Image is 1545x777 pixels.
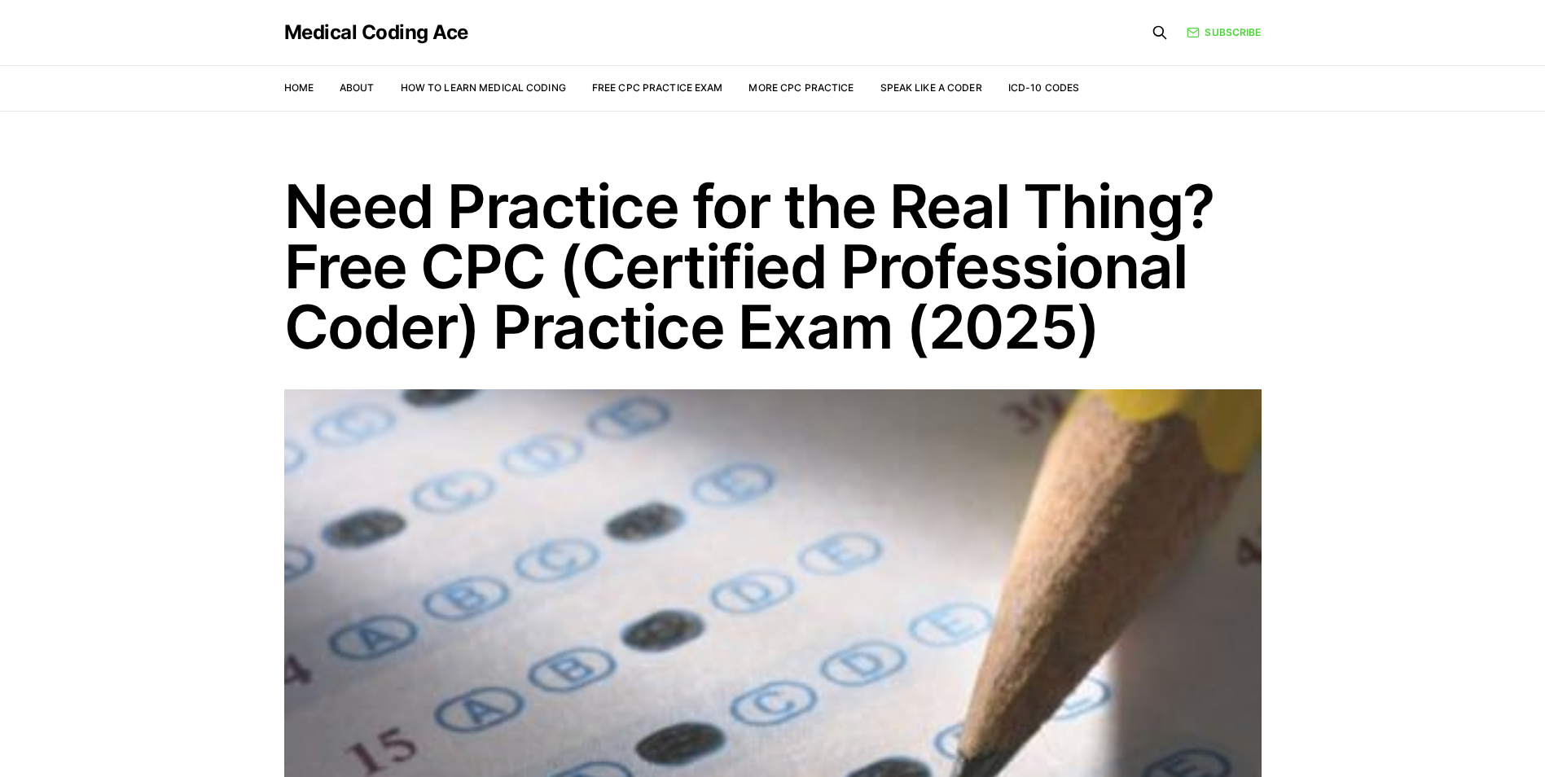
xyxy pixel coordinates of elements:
h1: Need Practice for the Real Thing? Free CPC (Certified Professional Coder) Practice Exam (2025) [284,176,1262,357]
a: More CPC Practice [748,81,854,94]
a: Subscribe [1187,24,1261,40]
a: ICD-10 Codes [1008,81,1079,94]
a: Speak Like a Coder [880,81,982,94]
a: Home [284,81,314,94]
a: How to Learn Medical Coding [401,81,566,94]
a: About [340,81,375,94]
a: Medical Coding Ace [284,23,468,42]
a: Free CPC Practice Exam [592,81,723,94]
